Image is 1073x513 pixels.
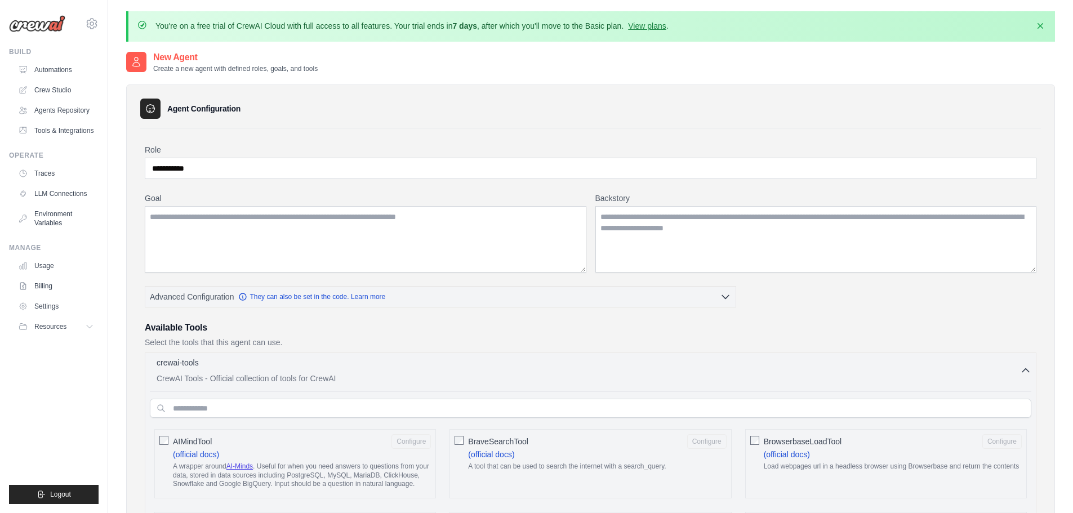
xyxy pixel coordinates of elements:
strong: 7 days [452,21,477,30]
a: (official docs) [764,450,810,459]
a: Billing [14,277,99,295]
button: BraveSearchTool (official docs) A tool that can be used to search the internet with a search_query. [687,434,727,449]
div: Build [9,47,99,56]
label: Role [145,144,1036,155]
span: AIMindTool [173,436,212,447]
a: View plans [628,21,666,30]
a: Automations [14,61,99,79]
a: Settings [14,297,99,315]
label: Goal [145,193,586,204]
p: Create a new agent with defined roles, goals, and tools [153,64,318,73]
h2: New Agent [153,51,318,64]
a: LLM Connections [14,185,99,203]
p: Load webpages url in a headless browser using Browserbase and return the contents [764,462,1022,471]
a: Environment Variables [14,205,99,232]
p: You're on a free trial of CrewAI Cloud with full access to all features. Your trial ends in , aft... [155,20,669,32]
a: Agents Repository [14,101,99,119]
a: Traces [14,164,99,182]
a: Usage [14,257,99,275]
label: Backstory [595,193,1037,204]
p: A tool that can be used to search the internet with a search_query. [468,462,726,471]
button: crewai-tools CrewAI Tools - Official collection of tools for CrewAI [150,357,1031,384]
span: BrowserbaseLoadTool [764,436,842,447]
p: A wrapper around . Useful for when you need answers to questions from your data, stored in data s... [173,462,431,489]
span: Logout [50,490,71,499]
button: Resources [14,318,99,336]
h3: Available Tools [145,321,1036,334]
h3: Agent Configuration [167,103,241,114]
a: AI-Minds [226,462,253,470]
p: Select the tools that this agent can use. [145,337,1036,348]
p: CrewAI Tools - Official collection of tools for CrewAI [157,373,1020,384]
span: Resources [34,322,66,331]
a: Tools & Integrations [14,122,99,140]
a: (official docs) [468,450,514,459]
a: They can also be set in the code. Learn more [238,292,385,301]
span: Advanced Configuration [150,291,234,302]
button: BrowserbaseLoadTool (official docs) Load webpages url in a headless browser using Browserbase and... [982,434,1022,449]
a: Crew Studio [14,81,99,99]
span: BraveSearchTool [468,436,528,447]
div: Operate [9,151,99,160]
p: crewai-tools [157,357,199,368]
div: Manage [9,243,99,252]
img: Logo [9,15,65,32]
button: Advanced Configuration They can also be set in the code. Learn more [145,287,736,307]
button: AIMindTool (official docs) A wrapper aroundAI-Minds. Useful for when you need answers to question... [391,434,431,449]
button: Logout [9,485,99,504]
a: (official docs) [173,450,219,459]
